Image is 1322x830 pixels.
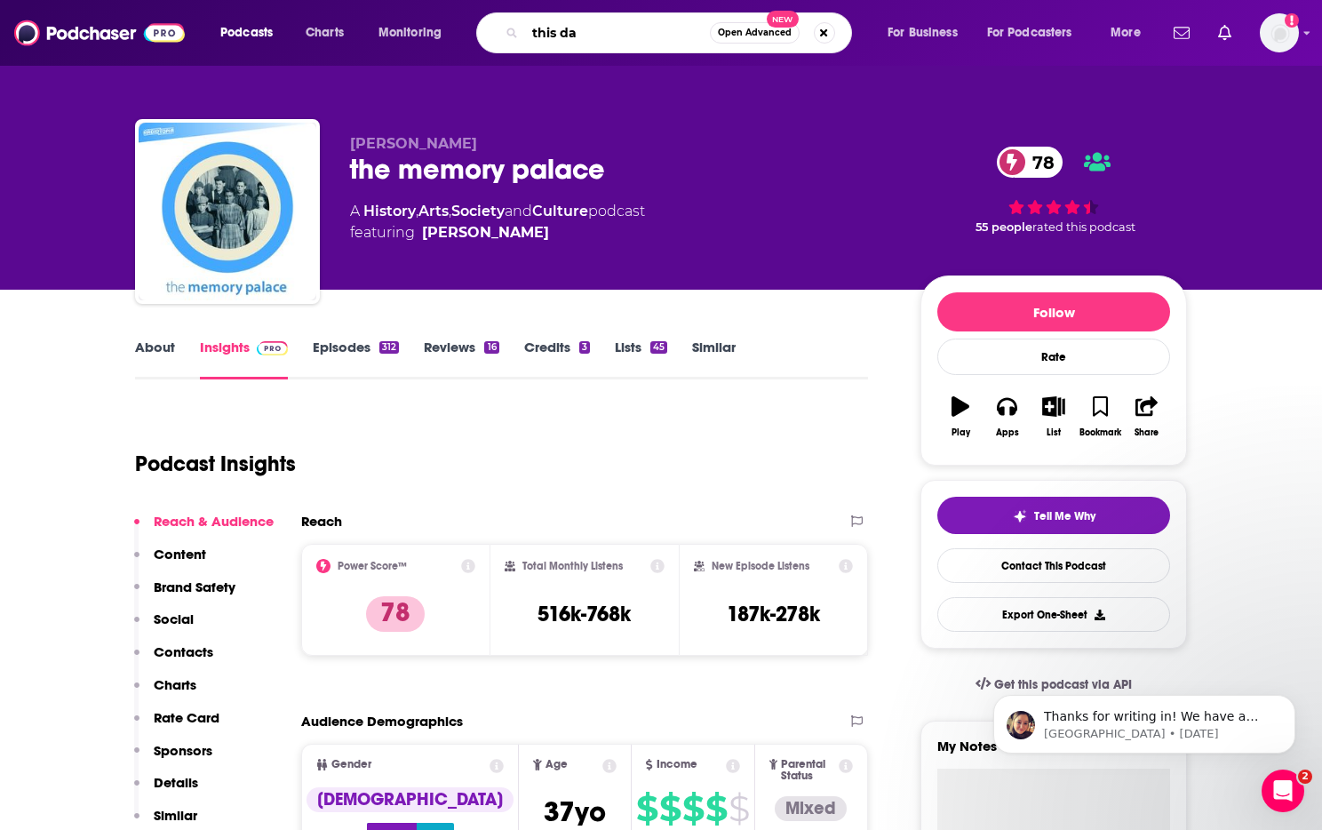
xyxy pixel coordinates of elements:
button: Apps [984,385,1030,449]
p: Reach & Audience [154,513,274,530]
label: My Notes [937,738,1170,769]
a: Show notifications dropdown [1167,18,1197,48]
iframe: Intercom notifications message [967,658,1322,782]
button: Follow [937,292,1170,331]
img: Podchaser - Follow, Share and Rate Podcasts [14,16,185,50]
span: featuring [350,222,645,243]
a: Arts [418,203,449,219]
p: Rate Card [154,709,219,726]
div: 78 55 peoplerated this podcast [920,135,1187,245]
span: For Business [888,20,958,45]
a: About [135,339,175,379]
span: Open Advanced [718,28,792,37]
h2: Audience Demographics [301,713,463,730]
span: $ [636,794,657,823]
iframe: Intercom live chat [1262,770,1304,812]
div: Bookmark [1079,427,1121,438]
span: [PERSON_NAME] [350,135,477,152]
a: Credits3 [524,339,590,379]
button: tell me why sparkleTell Me Why [937,497,1170,534]
span: Charts [306,20,344,45]
a: History [363,203,416,219]
p: Social [154,611,194,627]
h2: Power Score™ [338,560,407,572]
span: $ [705,794,727,823]
img: User Profile [1260,13,1299,52]
p: 78 [366,596,425,632]
a: Reviews16 [424,339,498,379]
button: Charts [134,676,196,709]
a: Show notifications dropdown [1211,18,1238,48]
h2: Total Monthly Listens [522,560,623,572]
div: Share [1135,427,1159,438]
span: For Podcasters [987,20,1072,45]
a: InsightsPodchaser Pro [200,339,288,379]
svg: Add a profile image [1285,13,1299,28]
div: Play [952,427,970,438]
a: Get this podcast via API [961,663,1146,706]
div: 312 [379,341,399,354]
span: 55 people [976,220,1032,234]
span: Gender [331,759,371,770]
span: 37 yo [544,794,606,829]
p: Message from Sydney, sent 5w ago [77,68,307,84]
span: $ [659,794,681,823]
button: open menu [208,19,296,47]
div: Rate [937,339,1170,375]
button: Rate Card [134,709,219,742]
h1: Podcast Insights [135,451,296,477]
img: the memory palace [139,123,316,300]
div: 45 [650,341,667,354]
span: Monitoring [378,20,442,45]
span: Podcasts [220,20,273,45]
h3: 516k-768k [538,601,631,627]
a: Nate DiMeo [422,222,549,243]
button: open menu [1098,19,1163,47]
span: Income [657,759,697,770]
span: New [767,11,799,28]
div: A podcast [350,201,645,243]
p: Brand Safety [154,579,235,595]
span: 2 [1298,770,1312,784]
h3: 187k-278k [727,601,820,627]
button: Social [134,611,194,643]
span: and [505,203,532,219]
a: 78 [997,147,1063,178]
button: Bookmark [1077,385,1123,449]
button: List [1031,385,1077,449]
button: Details [134,774,198,807]
img: Podchaser Pro [257,341,288,355]
span: More [1111,20,1141,45]
p: Details [154,774,198,791]
button: Open AdvancedNew [710,22,800,44]
a: Society [451,203,505,219]
h2: New Episode Listens [712,560,809,572]
p: Similar [154,807,197,824]
span: Tell Me Why [1034,509,1095,523]
a: Lists45 [615,339,667,379]
span: , [416,203,418,219]
span: Age [546,759,568,770]
button: Export One-Sheet [937,597,1170,632]
a: Similar [692,339,736,379]
span: , [449,203,451,219]
p: Content [154,546,206,563]
button: Contacts [134,643,213,676]
button: Share [1124,385,1170,449]
img: tell me why sparkle [1013,509,1027,523]
span: Logged in as rowan.sullivan [1260,13,1299,52]
p: Contacts [154,643,213,660]
button: open menu [366,19,465,47]
div: Search podcasts, credits, & more... [493,12,869,53]
span: $ [682,794,704,823]
input: Search podcasts, credits, & more... [525,19,710,47]
a: Charts [294,19,354,47]
div: [DEMOGRAPHIC_DATA] [307,787,514,812]
p: Sponsors [154,742,212,759]
button: Brand Safety [134,579,235,611]
span: $ [729,794,749,823]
